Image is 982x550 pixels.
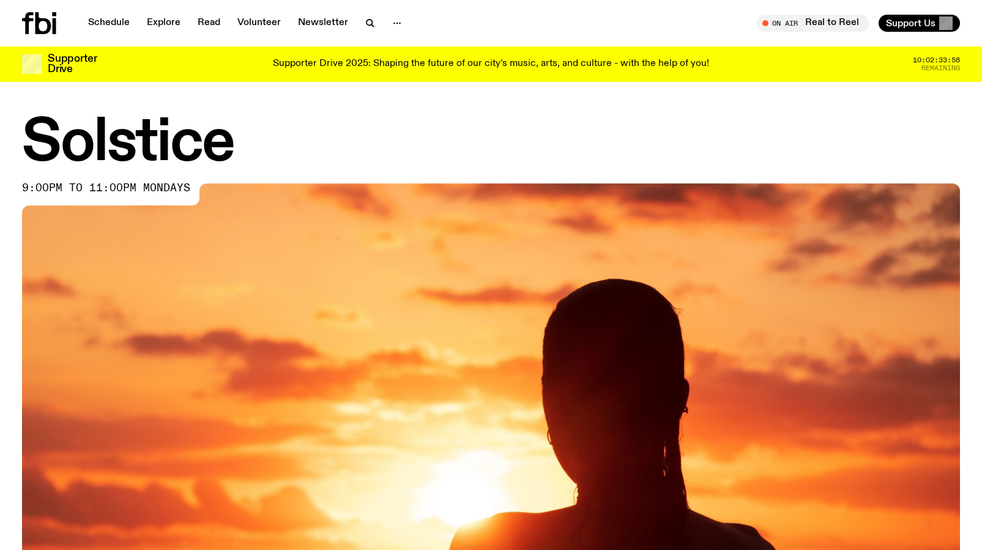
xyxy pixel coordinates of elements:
span: 10:02:33:58 [913,57,960,64]
span: 9:00pm to 11:00pm mondays [22,183,190,193]
a: Explore [139,15,188,32]
a: Schedule [81,15,137,32]
button: On AirReal to Reel [756,15,869,32]
a: Volunteer [230,15,288,32]
a: Newsletter [291,15,355,32]
a: Read [190,15,228,32]
h1: Solstice [22,116,960,171]
span: Support Us [886,18,936,29]
p: Supporter Drive 2025: Shaping the future of our city’s music, arts, and culture - with the help o... [273,59,709,70]
button: Support Us [879,15,960,32]
h3: Supporter Drive [48,54,97,75]
span: Remaining [921,65,960,71]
